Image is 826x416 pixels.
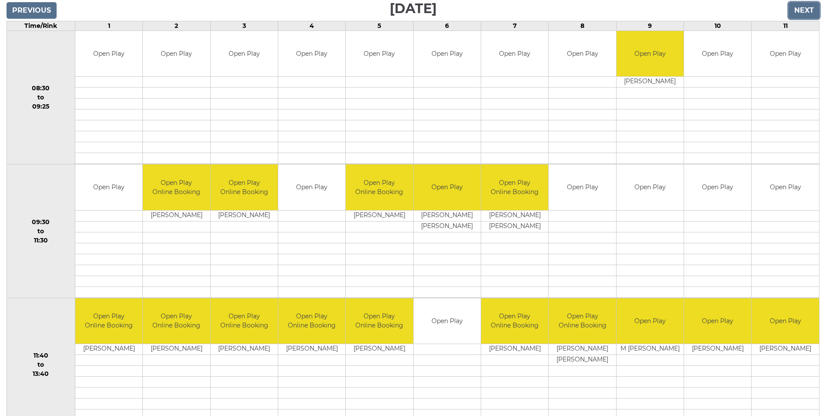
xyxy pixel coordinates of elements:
[414,31,481,77] td: Open Play
[346,210,413,221] td: [PERSON_NAME]
[211,31,278,77] td: Open Play
[210,21,278,31] td: 3
[413,21,481,31] td: 6
[684,344,751,355] td: [PERSON_NAME]
[278,31,345,77] td: Open Play
[481,298,548,344] td: Open Play Online Booking
[211,164,278,210] td: Open Play Online Booking
[211,344,278,355] td: [PERSON_NAME]
[75,298,142,344] td: Open Play Online Booking
[789,2,819,19] input: Next
[414,221,481,232] td: [PERSON_NAME]
[684,164,751,210] td: Open Play
[549,298,616,344] td: Open Play Online Booking
[617,344,684,355] td: M [PERSON_NAME]
[278,164,345,210] td: Open Play
[684,21,752,31] td: 10
[414,210,481,221] td: [PERSON_NAME]
[7,31,75,164] td: 08:30 to 09:25
[143,344,210,355] td: [PERSON_NAME]
[143,210,210,221] td: [PERSON_NAME]
[481,164,548,210] td: Open Play Online Booking
[7,21,75,31] td: Time/Rink
[617,164,684,210] td: Open Play
[346,31,413,77] td: Open Play
[211,298,278,344] td: Open Play Online Booking
[617,298,684,344] td: Open Play
[684,298,751,344] td: Open Play
[346,21,413,31] td: 5
[143,21,210,31] td: 2
[752,344,819,355] td: [PERSON_NAME]
[7,2,57,19] input: Previous
[752,21,819,31] td: 11
[481,221,548,232] td: [PERSON_NAME]
[75,164,142,210] td: Open Play
[414,164,481,210] td: Open Play
[549,164,616,210] td: Open Play
[211,210,278,221] td: [PERSON_NAME]
[617,77,684,88] td: [PERSON_NAME]
[7,164,75,298] td: 09:30 to 11:30
[414,298,481,344] td: Open Play
[549,31,616,77] td: Open Play
[143,298,210,344] td: Open Play Online Booking
[278,344,345,355] td: [PERSON_NAME]
[481,344,548,355] td: [PERSON_NAME]
[143,31,210,77] td: Open Play
[75,31,142,77] td: Open Play
[481,31,548,77] td: Open Play
[752,164,819,210] td: Open Play
[346,298,413,344] td: Open Play Online Booking
[752,298,819,344] td: Open Play
[616,21,684,31] td: 9
[481,210,548,221] td: [PERSON_NAME]
[346,164,413,210] td: Open Play Online Booking
[549,21,616,31] td: 8
[278,21,345,31] td: 4
[549,344,616,355] td: [PERSON_NAME]
[278,298,345,344] td: Open Play Online Booking
[75,344,142,355] td: [PERSON_NAME]
[346,344,413,355] td: [PERSON_NAME]
[143,164,210,210] td: Open Play Online Booking
[481,21,549,31] td: 7
[752,31,819,77] td: Open Play
[617,31,684,77] td: Open Play
[75,21,142,31] td: 1
[684,31,751,77] td: Open Play
[549,355,616,366] td: [PERSON_NAME]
